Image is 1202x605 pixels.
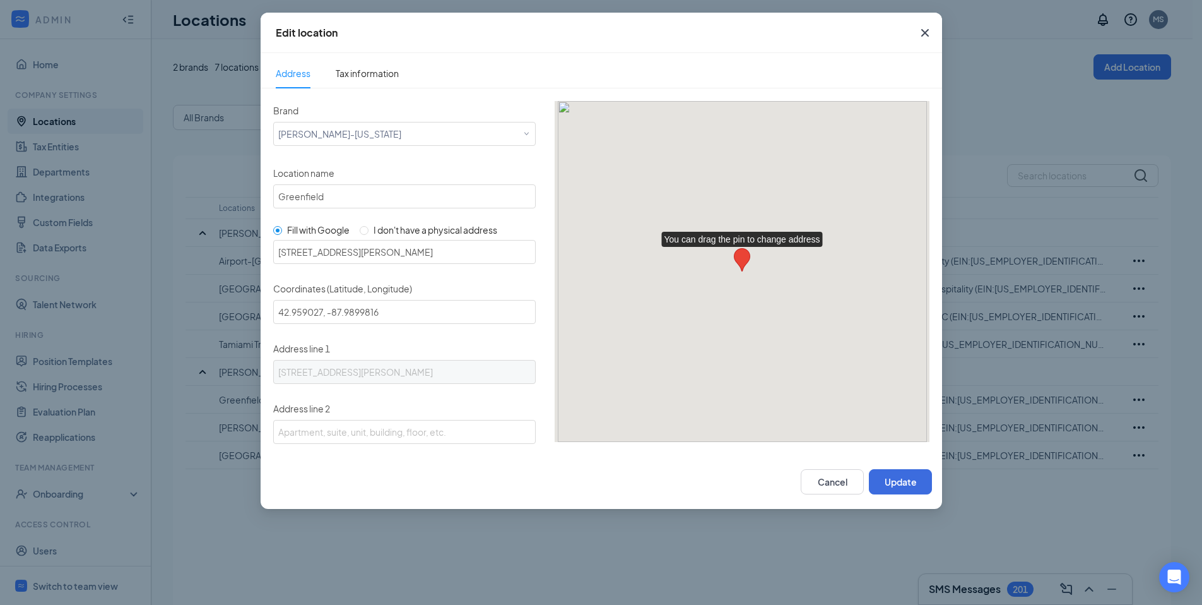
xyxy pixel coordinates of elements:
[273,105,298,116] span: Brand
[1159,562,1189,592] div: Open Intercom Messenger
[273,300,536,324] input: Latitude, Longitude
[273,343,330,354] span: Address line 1
[273,420,536,444] input: Apartment, suite, unit, building, floor, etc.
[278,123,401,140] span: [PERSON_NAME]-[US_STATE]
[734,248,750,272] div: You can drag the pin to change address
[908,13,942,53] button: Close
[917,25,933,40] svg: Cross
[273,167,334,179] span: Location name
[374,224,497,236] span: I don't have a physical address
[276,59,310,88] span: Address
[276,26,338,40] div: Edit location
[287,224,350,236] span: Fill with Google
[273,403,330,414] span: Address line 2
[273,360,536,384] input: Street address, P.O. box, company name, c/o
[278,123,410,140] div: [object Object]
[273,283,412,294] span: Coordinates (Latitude, Longitude)
[273,240,536,264] input: Enter a location
[801,469,864,494] button: Cancel
[336,68,399,79] span: Tax information
[869,469,932,494] button: Update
